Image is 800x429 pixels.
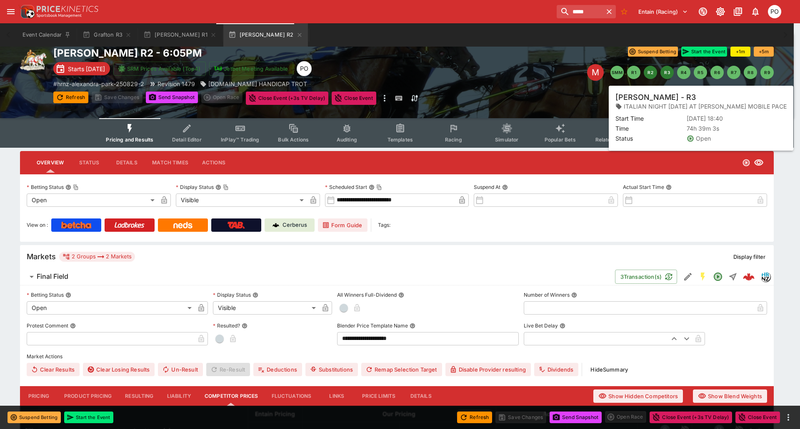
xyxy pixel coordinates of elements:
[743,271,755,283] img: logo-cerberus--red.svg
[37,272,68,281] h6: Final Field
[37,14,82,17] img: Sportsbook Management
[744,94,770,103] p: Auto-Save
[7,412,61,423] button: Suspend Betting
[760,272,770,282] div: hrnz
[27,218,48,232] label: View on :
[644,66,657,79] button: R2
[27,193,157,207] div: Open
[214,64,222,73] img: jetbet-logo.svg
[176,193,307,207] div: Visible
[623,184,664,191] p: Actual Start Time
[325,184,367,191] p: Scheduled Start
[27,291,64,298] p: Betting Status
[445,363,531,376] button: Disable Provider resulting
[221,136,259,143] span: InPlay™ Trading
[593,389,683,403] button: Show Hidden Competitors
[172,136,202,143] span: Detail Editor
[20,47,47,73] img: harness_racing.png
[64,412,113,423] button: Start the Event
[37,6,98,12] img: PriceKinetics
[118,386,160,406] button: Resulting
[223,23,308,47] button: [PERSON_NAME] R2
[53,79,144,88] p: Copy To Clipboard
[265,386,318,406] button: Fluctuations
[728,250,770,263] button: Display filter
[213,291,251,298] p: Display Status
[695,269,710,284] button: SGM Enabled
[77,23,137,47] button: Grafton R3
[20,386,57,406] button: Pricing
[158,363,202,376] button: Un-Result
[223,184,229,190] button: Copy To Clipboard
[305,363,358,376] button: Substitutions
[213,322,240,329] p: Resulted?
[742,159,750,167] svg: Open
[524,291,570,298] p: Number of Winners
[402,386,440,406] button: Details
[206,363,250,376] span: Re-Result
[445,136,462,143] span: Racing
[318,218,367,232] a: Form Guide
[713,4,728,19] button: Toggle light/dark mode
[195,153,232,173] button: Actions
[587,64,604,81] div: Edit Meeting
[157,79,195,88] p: Revision 1479
[253,363,302,376] button: Deductions
[713,272,723,282] svg: Open
[27,350,767,363] label: Market Actions
[705,94,726,103] p: Override
[693,389,767,403] button: Show Blend Weights
[73,184,79,190] button: Copy To Clipboard
[730,4,745,19] button: Documentation
[710,66,724,79] button: R6
[27,322,68,329] p: Protest Comment
[727,66,740,79] button: R7
[17,23,76,47] button: Event Calendar
[213,301,319,315] div: Visible
[665,94,688,103] p: Overtype
[208,79,307,88] p: [DOMAIN_NAME] HANDICAP TROT
[652,92,774,105] div: Start From
[27,301,195,315] div: Open
[783,412,793,422] button: more
[57,386,118,406] button: Product Pricing
[595,136,632,143] span: Related Events
[145,153,195,173] button: Match Times
[761,272,770,281] img: hrnz
[198,386,265,406] button: Competitor Prices
[765,2,784,21] button: Philip OConnor
[146,92,198,103] button: Send Snapshot
[387,136,413,143] span: Templates
[361,363,442,376] button: Remap Selection Target
[677,66,690,79] button: R4
[740,268,757,285] a: c6743796-9400-4b83-9b2f-b9c761c93bdc
[138,23,222,47] button: [PERSON_NAME] R1
[754,47,774,57] button: +5m
[725,269,740,284] button: Straight
[27,252,56,261] h5: Markets
[227,222,245,228] img: TabNZ
[200,79,307,88] div: WWW.ALEXANDRAPARK.CO.NZ HANDICAP TROT
[83,363,155,376] button: Clear Losing Results
[282,221,307,229] p: Cerberus
[754,158,764,168] svg: Visible
[743,271,755,283] div: c6743796-9400-4b83-9b2f-b9c761c93bdc
[735,412,780,423] button: Close Event
[68,64,105,73] p: Starts [DATE]
[30,153,70,173] button: Overview
[18,3,35,20] img: PriceKinetics Logo
[534,363,578,376] button: Dividends
[605,411,646,423] div: split button
[113,62,206,76] button: SRM Prices Available (Top4)
[176,184,214,191] p: Display Status
[627,66,640,79] button: R1
[730,47,750,57] button: +1m
[27,363,80,376] button: Clear Results
[633,5,693,18] button: Select Tenant
[355,386,402,406] button: Price Limits
[660,66,674,79] button: R3
[53,92,88,103] button: Refresh
[615,270,677,284] button: 3Transaction(s)
[209,62,293,76] button: Jetbet Meeting Available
